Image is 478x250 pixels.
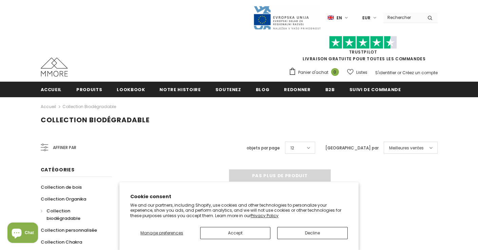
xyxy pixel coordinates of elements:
[325,145,379,151] label: [GEOGRAPHIC_DATA] par
[41,239,82,245] span: Collection Chakra
[41,103,56,111] a: Accueil
[375,70,396,76] a: S'identifier
[402,70,438,76] a: Créez un compte
[41,193,86,205] a: Collection Organika
[389,145,424,151] span: Meilleures ventes
[76,82,102,97] a: Produits
[215,82,241,97] a: soutenez
[349,49,377,55] a: TrustPilot
[41,181,82,193] a: Collection de bois
[298,69,328,76] span: Panier d'achat
[200,227,270,239] button: Accept
[325,86,335,93] span: B2B
[256,86,270,93] span: Blog
[140,230,183,236] span: Manage preferences
[130,193,348,200] h2: Cookie consent
[289,39,438,62] span: LIVRAISON GRATUITE POUR TOUTES LES COMMANDES
[5,223,40,245] inbox-online-store-chat: Shopify online store chat
[117,86,145,93] span: Lookbook
[41,227,97,233] span: Collection personnalisée
[41,166,75,173] span: Catégories
[325,82,335,97] a: B2B
[46,208,80,222] span: Collection biodégradable
[253,5,321,30] img: Javni Razpis
[347,66,367,78] a: Listes
[356,69,367,76] span: Listes
[331,68,339,76] span: 0
[62,104,116,109] a: Collection biodégradable
[329,36,397,49] img: Faites confiance aux étoiles pilotes
[41,205,104,224] a: Collection biodégradable
[159,86,200,93] span: Notre histoire
[215,86,241,93] span: soutenez
[337,15,342,21] span: en
[41,82,62,97] a: Accueil
[41,86,62,93] span: Accueil
[397,70,401,76] span: or
[289,67,342,78] a: Panier d'achat 0
[117,82,145,97] a: Lookbook
[41,184,82,190] span: Collection de bois
[41,236,82,248] a: Collection Chakra
[41,196,86,202] span: Collection Organika
[53,144,76,151] span: Affiner par
[41,58,68,77] img: Cas MMORE
[349,86,401,93] span: Suivi de commande
[349,82,401,97] a: Suivi de commande
[277,227,347,239] button: Decline
[251,213,279,218] a: Privacy Policy
[76,86,102,93] span: Produits
[41,224,97,236] a: Collection personnalisée
[284,86,310,93] span: Redonner
[328,15,334,21] img: i-lang-1.png
[247,145,280,151] label: objets par page
[383,13,422,22] input: Search Site
[130,227,193,239] button: Manage preferences
[41,115,150,125] span: Collection biodégradable
[284,82,310,97] a: Redonner
[290,145,294,151] span: 12
[253,15,321,20] a: Javni Razpis
[362,15,370,21] span: EUR
[256,82,270,97] a: Blog
[130,203,348,218] p: We and our partners, including Shopify, use cookies and other technologies to personalize your ex...
[159,82,200,97] a: Notre histoire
